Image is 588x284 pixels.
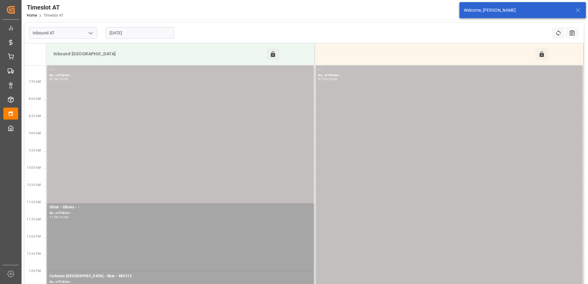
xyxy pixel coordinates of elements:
[50,73,311,78] div: No. of Pallets -
[50,211,311,216] div: No. of Pallets -
[50,216,58,219] div: 11:00
[29,27,97,39] input: Type to search/select
[327,78,328,81] div: -
[27,3,63,12] div: Timeslot AT
[29,149,41,152] span: 9:30 AM
[50,67,311,73] div: - -
[27,13,37,18] a: Home
[51,48,267,60] div: Inbound [GEOGRAPHIC_DATA]
[59,78,68,81] div: 15:30
[328,78,337,81] div: 15:30
[27,183,41,187] span: 10:30 AM
[59,216,68,219] div: 13:00
[50,78,58,81] div: 07:00
[58,78,59,81] div: -
[27,166,41,169] span: 10:00 AM
[29,132,41,135] span: 9:00 AM
[318,73,580,78] div: No. of Pallets -
[27,235,41,238] span: 12:00 PM
[318,78,327,81] div: 07:00
[29,80,41,83] span: 7:30 AM
[29,114,41,118] span: 8:30 AM
[27,218,41,221] span: 11:30 AM
[318,67,580,73] div: - -
[50,273,311,279] div: Cofresco [GEOGRAPHIC_DATA] - Skat - 489313
[58,216,59,219] div: -
[50,204,311,211] div: Other - Others - -
[29,97,41,101] span: 8:00 AM
[27,200,41,204] span: 11:00 AM
[27,252,41,255] span: 12:30 PM
[464,7,570,14] div: Welcome, [PERSON_NAME]
[86,28,95,38] button: open menu
[29,269,41,273] span: 1:00 PM
[106,27,174,39] input: DD-MM-YYYY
